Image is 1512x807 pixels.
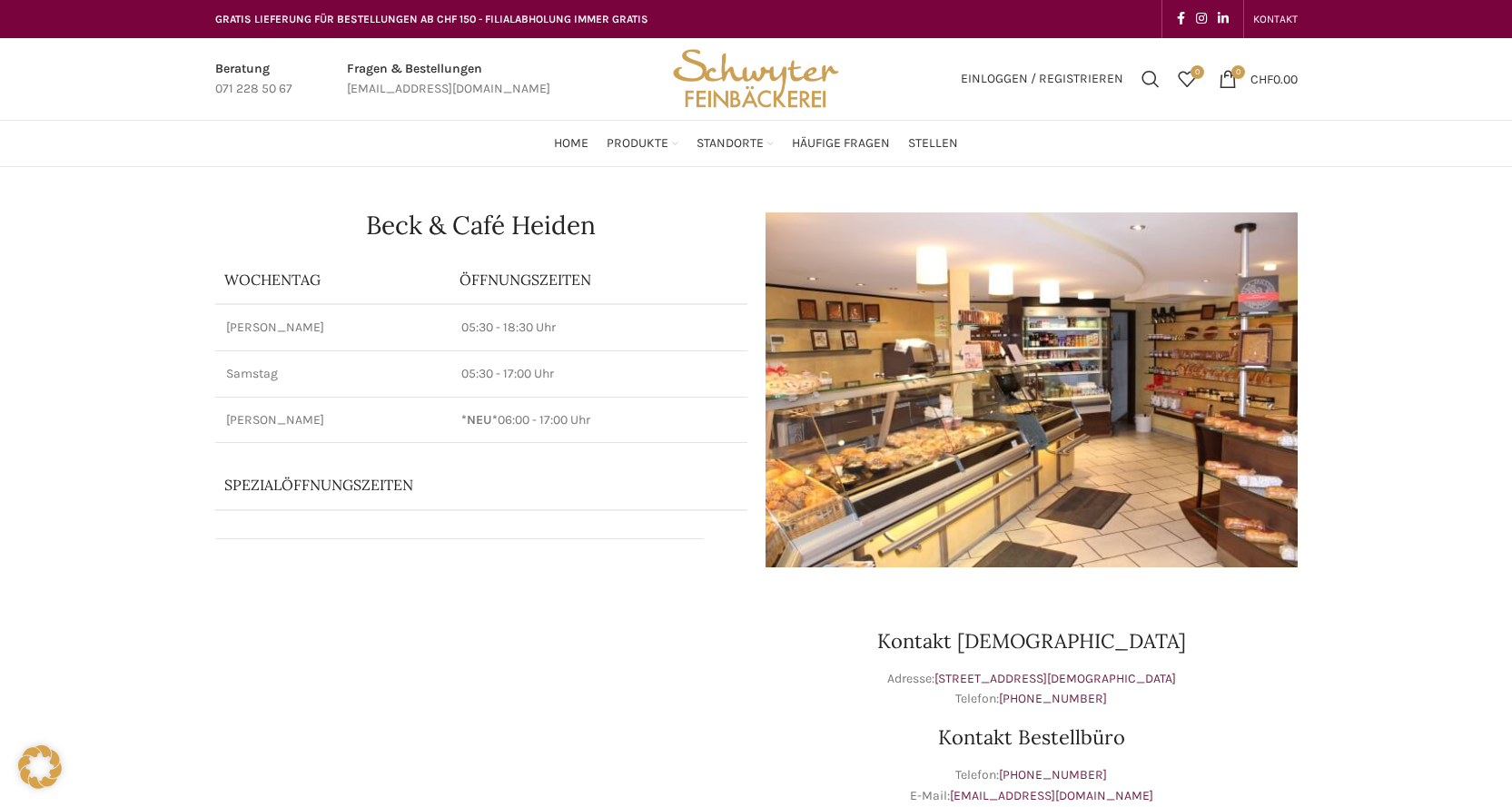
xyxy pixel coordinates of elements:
span: CHF [1250,71,1273,86]
a: [EMAIL_ADDRESS][DOMAIN_NAME] [950,788,1153,803]
a: [STREET_ADDRESS][DEMOGRAPHIC_DATA] [934,671,1176,686]
span: GRATIS LIEFERUNG FÜR BESTELLUNGEN AB CHF 150 - FILIALABHOLUNG IMMER GRATIS [215,13,648,25]
h3: Kontakt [DEMOGRAPHIC_DATA] [766,631,1298,651]
span: Produkte [607,135,668,153]
a: Häufige Fragen [792,125,890,162]
a: Linkedin social link [1212,6,1234,32]
a: Instagram social link [1191,6,1212,32]
span: Häufige Fragen [792,135,890,153]
a: Infobox link [215,59,292,100]
p: [PERSON_NAME] [226,319,440,337]
div: Main navigation [206,125,1307,162]
p: 05:30 - 17:00 Uhr [461,365,736,383]
p: 06:00 - 17:00 Uhr [461,411,736,429]
span: Standorte [697,135,764,153]
a: Standorte [697,125,774,162]
span: Stellen [908,135,958,153]
a: Produkte [607,125,678,162]
a: Suchen [1132,61,1169,97]
a: KONTAKT [1253,1,1298,37]
p: 05:30 - 18:30 Uhr [461,319,736,337]
span: 0 [1191,65,1204,79]
bdi: 0.00 [1250,71,1298,86]
a: Stellen [908,125,958,162]
img: Bäckerei Schwyter [667,38,845,120]
h3: Kontakt Bestellbüro [766,727,1298,747]
p: Samstag [226,365,440,383]
a: Einloggen / Registrieren [952,61,1132,97]
span: Einloggen / Registrieren [961,73,1123,85]
a: 0 CHF0.00 [1210,61,1307,97]
span: KONTAKT [1253,13,1298,25]
a: 0 [1169,61,1205,97]
p: Adresse: Telefon: [766,669,1298,710]
a: Facebook social link [1171,6,1191,32]
a: Infobox link [347,59,550,100]
h1: Beck & Café Heiden [215,212,747,238]
p: Telefon: E-Mail: [766,765,1298,806]
a: [PHONE_NUMBER] [999,767,1107,782]
p: ÖFFNUNGSZEITEN [460,270,737,290]
a: [PHONE_NUMBER] [999,691,1107,706]
p: Wochentag [224,270,442,290]
div: Meine Wunschliste [1169,61,1205,97]
span: Home [554,135,588,153]
a: Site logo [667,70,845,85]
span: 0 [1231,65,1245,79]
a: Home [554,125,588,162]
p: Spezialöffnungszeiten [224,475,696,495]
div: Secondary navigation [1244,1,1307,37]
p: [PERSON_NAME] [226,411,440,429]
